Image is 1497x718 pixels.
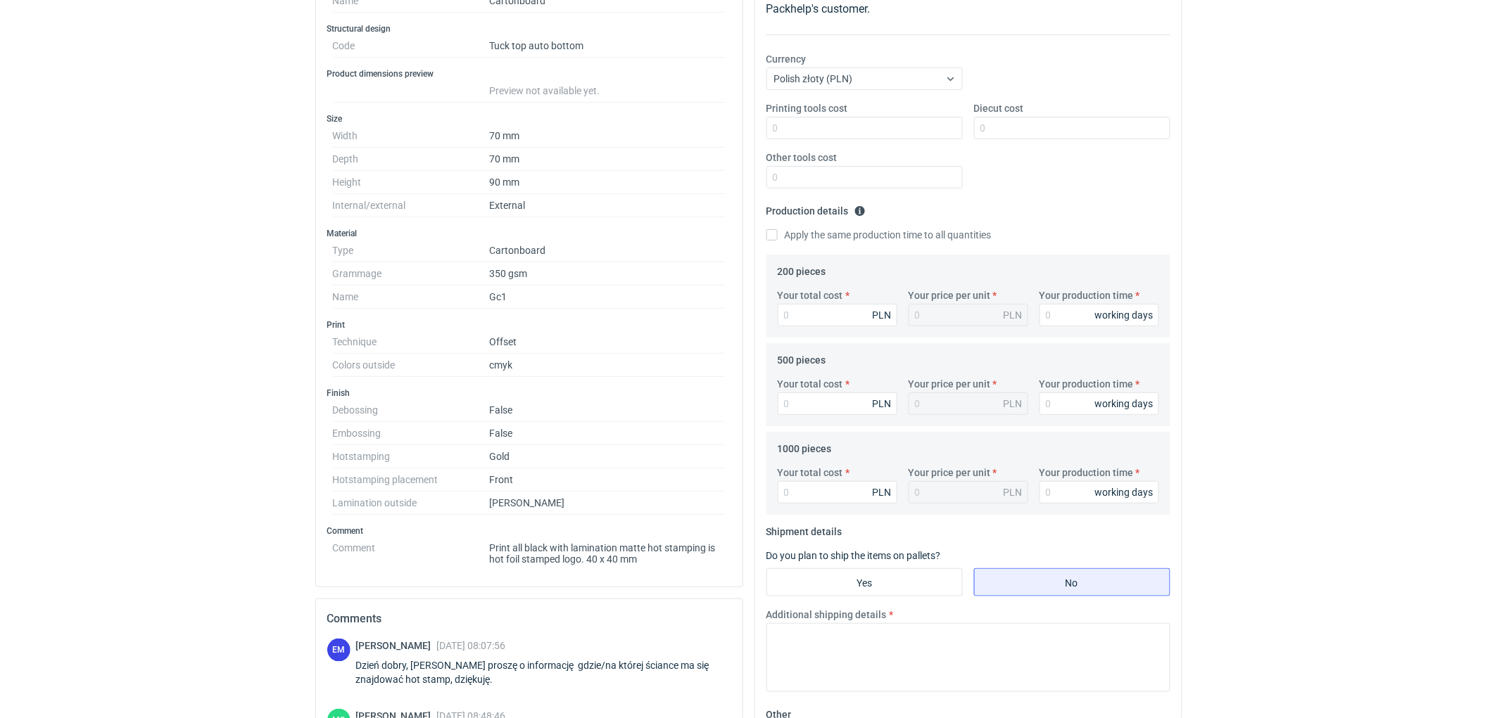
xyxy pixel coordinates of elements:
[490,331,726,354] dd: Offset
[490,85,600,96] span: Preview not available yet.
[490,492,726,515] dd: [PERSON_NAME]
[778,392,897,415] input: 0
[333,492,490,515] dt: Lamination outside
[778,481,897,504] input: 0
[1095,397,1154,411] div: working days
[1040,304,1159,326] input: 0
[490,354,726,377] dd: cmyk
[1040,288,1134,302] label: Your production time
[1004,485,1023,499] div: PLN
[333,354,490,377] dt: Colors outside
[766,52,807,66] label: Currency
[356,640,437,651] span: [PERSON_NAME]
[333,34,490,58] dt: Code
[490,468,726,492] dd: Front
[490,399,726,422] dd: False
[437,640,506,651] span: [DATE] 08:07:56
[1040,392,1159,415] input: 0
[1040,481,1159,504] input: 0
[327,23,731,34] h3: Structural design
[333,262,490,286] dt: Grammage
[333,194,490,217] dt: Internal/external
[327,68,731,79] h3: Product dimensions preview
[490,262,726,286] dd: 350 gsm
[356,658,731,686] div: Dzień dobry, [PERSON_NAME] proszę o informację gdzie/na której ściance ma się znajdować hot stamp...
[327,387,731,399] h3: Finish
[909,288,991,302] label: Your price per unit
[327,525,731,537] h3: Comment
[333,171,490,194] dt: Height
[1095,308,1154,322] div: working days
[778,466,843,480] label: Your total cost
[1040,377,1134,391] label: Your production time
[490,537,726,565] dd: Print all black with lamination matte hot stamping is hot foil stamped logo. 40 x 40 mm
[490,422,726,445] dd: False
[327,639,350,662] figcaption: EM
[778,260,826,277] legend: 200 pieces
[333,468,490,492] dt: Hotstamping placement
[327,113,731,124] h3: Size
[974,117,1170,139] input: 0
[778,304,897,326] input: 0
[490,445,726,468] dd: Gold
[490,239,726,262] dd: Cartonboard
[766,228,992,242] label: Apply the same production time to all quantities
[333,239,490,262] dt: Type
[778,437,832,454] legend: 1000 pieces
[774,73,853,84] span: Polish złoty (PLN)
[490,148,726,171] dd: 70 mm
[333,331,490,354] dt: Technique
[333,422,490,445] dt: Embossing
[873,485,892,499] div: PLN
[490,171,726,194] dd: 90 mm
[1095,485,1154,499] div: working days
[327,610,731,627] h2: Comments
[490,124,726,148] dd: 70 mm
[778,288,843,302] label: Your total cost
[490,34,726,58] dd: Tuck top auto bottom
[333,124,490,148] dt: Width
[1040,466,1134,480] label: Your production time
[1004,397,1023,411] div: PLN
[778,377,843,391] label: Your total cost
[333,148,490,171] dt: Depth
[873,397,892,411] div: PLN
[778,349,826,366] legend: 500 pieces
[766,117,963,139] input: 0
[333,445,490,468] dt: Hotstamping
[766,608,887,622] label: Additional shipping details
[766,150,838,165] label: Other tools cost
[974,101,1024,115] label: Diecut cost
[766,550,941,561] label: Do you plan to ship the items on pallets?
[909,377,991,391] label: Your price per unit
[766,200,866,217] legend: Production details
[490,194,726,217] dd: External
[766,568,963,596] label: Yes
[327,639,350,662] div: Ewelina Macek
[766,166,963,188] input: 0
[1004,308,1023,322] div: PLN
[490,286,726,309] dd: Gc1
[333,537,490,565] dt: Comment
[333,399,490,422] dt: Debossing
[873,308,892,322] div: PLN
[333,286,490,309] dt: Name
[766,520,842,537] legend: Shipment details
[974,568,1170,596] label: No
[327,228,731,239] h3: Material
[327,319,731,331] h3: Print
[766,101,848,115] label: Printing tools cost
[909,466,991,480] label: Your price per unit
